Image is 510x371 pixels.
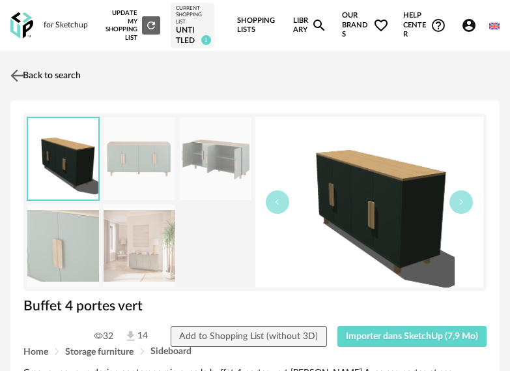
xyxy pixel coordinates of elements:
[103,9,160,42] div: Update my Shopping List
[403,11,446,40] span: Help centerHelp Circle Outline icon
[461,18,483,33] span: Account Circle icon
[7,61,81,90] a: Back to search
[124,329,137,343] img: Téléchargements
[27,205,99,288] img: buffet-4-portes-vert-1000-10-31-241767_4.jpg
[201,35,211,45] span: 1
[104,205,175,288] img: buffet-4-portes-vert-1000-10-31-241767_1.jpg
[180,117,251,200] img: buffet-4-portes-vert-1000-10-31-241767_3.jpg
[65,348,134,357] span: Storage furniture
[10,12,33,39] img: OXP
[8,67,27,85] img: svg+xml;base64,PHN2ZyB3aWR0aD0iMjQiIGhlaWdodD0iMjQiIHZpZXdCb3g9IjAgMCAyNCAyNCIgZmlsbD0ibm9uZSIgeG...
[179,332,318,341] span: Add to Shopping List (without 3D)
[150,347,191,356] span: Sideboard
[145,22,157,29] span: Refresh icon
[431,18,446,33] span: Help Circle Outline icon
[23,348,48,357] span: Home
[176,5,210,46] a: Current Shopping List Untitled 1
[311,18,327,33] span: Magnify icon
[171,326,327,347] button: Add to Shopping List (without 3D)
[176,25,210,46] div: Untitled
[23,347,487,357] div: Breadcrumb
[373,18,389,33] span: Heart Outline icon
[255,117,484,288] img: thumbnail.png
[489,21,500,31] img: us
[28,118,98,200] img: thumbnail.png
[94,331,113,342] span: 32
[44,20,88,31] div: for Sketchup
[23,297,487,315] h1: Buffet 4 portes vert
[104,117,175,200] img: buffet-4-portes-vert-1000-10-31-241767_2.jpg
[337,326,487,347] button: Importer dans SketchUp (7,9 Mo)
[346,332,478,341] span: Importer dans SketchUp (7,9 Mo)
[176,5,210,25] div: Current Shopping List
[124,329,148,343] span: 14
[461,18,477,33] span: Account Circle icon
